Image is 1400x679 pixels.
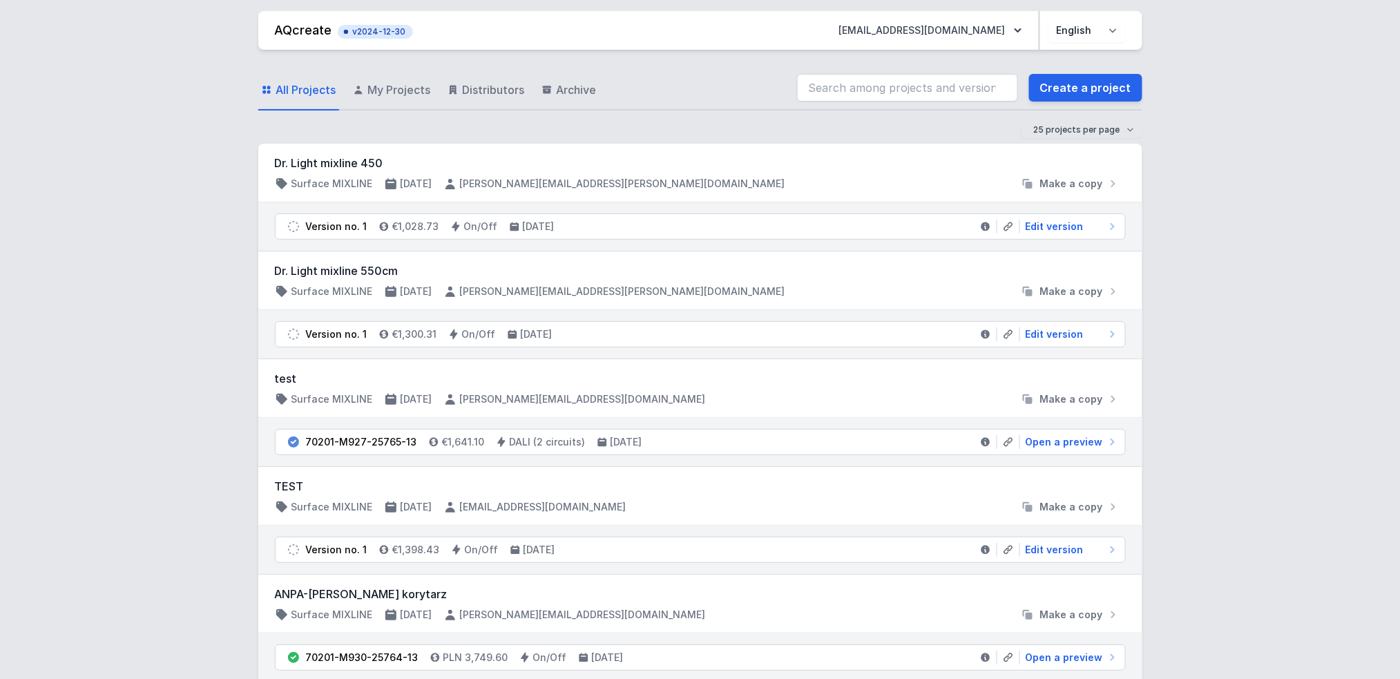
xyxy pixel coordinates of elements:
h4: [PERSON_NAME][EMAIL_ADDRESS][DOMAIN_NAME] [460,608,706,622]
h4: Surface MIXLINE [291,392,373,406]
div: 70201-M927-25765-13 [306,435,417,449]
h3: Dr. Light mixline 550cm [275,262,1126,279]
div: 70201-M930-25764-13 [306,651,419,664]
div: Version no. 1 [306,543,367,557]
h3: ANPA-[PERSON_NAME] korytarz [275,586,1126,602]
h4: [DATE] [401,285,432,298]
span: v2024-12-30 [345,26,406,37]
h4: [DATE] [611,435,642,449]
h4: [PERSON_NAME][EMAIL_ADDRESS][DOMAIN_NAME] [460,392,706,406]
h4: [DATE] [401,500,432,514]
a: Archive [539,70,600,111]
span: Edit version [1026,220,1084,233]
h4: [DATE] [401,177,432,191]
span: Distributors [463,82,525,98]
span: Make a copy [1040,177,1103,191]
h4: [DATE] [523,220,555,233]
h4: [DATE] [592,651,624,664]
h3: test [275,370,1126,387]
input: Search among projects and versions... [797,74,1018,102]
a: My Projects [350,70,434,111]
span: Make a copy [1040,285,1103,298]
a: Edit version [1020,543,1120,557]
span: My Projects [368,82,431,98]
h4: €1,300.31 [392,327,437,341]
h4: On/Off [465,543,499,557]
a: Edit version [1020,220,1120,233]
h4: [PERSON_NAME][EMAIL_ADDRESS][PERSON_NAME][DOMAIN_NAME] [460,285,785,298]
a: All Projects [258,70,339,111]
h4: [PERSON_NAME][EMAIL_ADDRESS][PERSON_NAME][DOMAIN_NAME] [460,177,785,191]
button: Make a copy [1015,177,1126,191]
img: draft.svg [287,220,300,233]
button: Make a copy [1015,608,1126,622]
a: Edit version [1020,327,1120,341]
span: Make a copy [1040,392,1103,406]
h4: Surface MIXLINE [291,285,373,298]
h4: [DATE] [401,608,432,622]
span: Make a copy [1040,500,1103,514]
h4: On/Off [464,220,498,233]
span: Edit version [1026,327,1084,341]
h4: On/Off [533,651,567,664]
a: AQcreate [275,23,332,37]
a: Distributors [445,70,528,111]
h4: €1,398.43 [392,543,440,557]
span: Archive [557,82,597,98]
div: Version no. 1 [306,327,367,341]
h4: DALI (2 circuits) [510,435,586,449]
span: Make a copy [1040,608,1103,622]
span: All Projects [276,82,336,98]
div: Version no. 1 [306,220,367,233]
a: Create a project [1029,74,1142,102]
h4: [EMAIL_ADDRESS][DOMAIN_NAME] [460,500,626,514]
button: Make a copy [1015,285,1126,298]
h4: Surface MIXLINE [291,177,373,191]
h4: PLN 3,749.60 [443,651,508,664]
h4: [DATE] [521,327,553,341]
h3: Dr. Light mixline 450 [275,155,1126,171]
button: v2024-12-30 [338,22,413,39]
h4: €1,028.73 [392,220,439,233]
img: draft.svg [287,543,300,557]
button: [EMAIL_ADDRESS][DOMAIN_NAME] [828,18,1033,43]
span: Edit version [1026,543,1084,557]
h4: Surface MIXLINE [291,608,373,622]
a: Open a preview [1020,651,1120,664]
button: Make a copy [1015,392,1126,406]
h4: [DATE] [401,392,432,406]
h4: On/Off [462,327,496,341]
h4: Surface MIXLINE [291,500,373,514]
h4: €1,641.10 [442,435,485,449]
a: Open a preview [1020,435,1120,449]
span: Open a preview [1026,651,1103,664]
select: Choose language [1048,18,1126,43]
h4: [DATE] [524,543,555,557]
button: Make a copy [1015,500,1126,514]
h3: TEST [275,478,1126,495]
img: draft.svg [287,327,300,341]
span: Open a preview [1026,435,1103,449]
